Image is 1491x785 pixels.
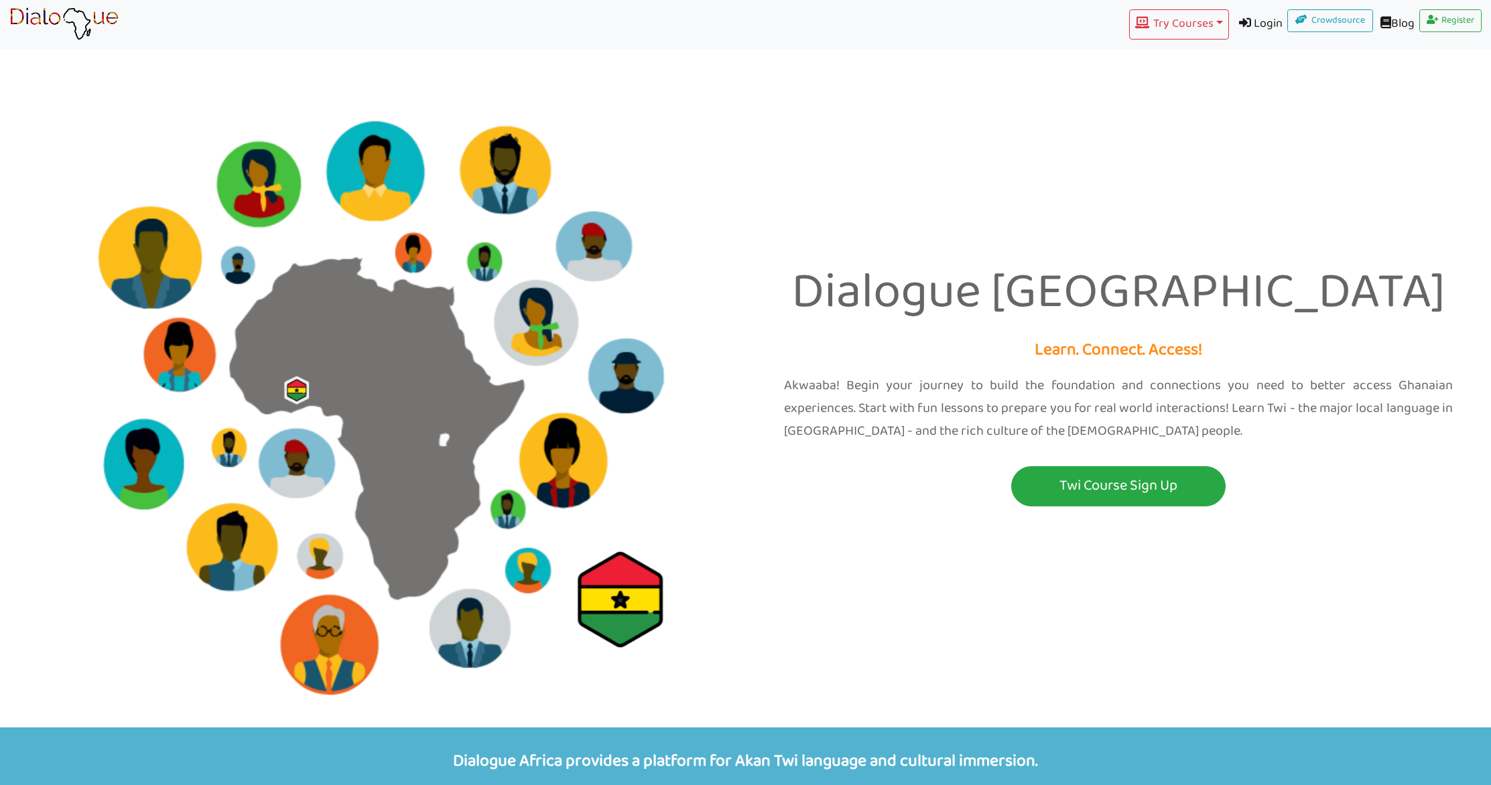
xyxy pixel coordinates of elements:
p: Akwaaba! Begin your journey to build the foundation and connections you need to better access Gha... [784,374,1453,443]
button: Try Courses [1129,9,1228,40]
a: Blog [1373,9,1419,40]
a: Login [1229,9,1288,40]
a: Crowdsource [1287,9,1373,32]
button: Twi Course Sign Up [1011,466,1226,506]
p: Learn. Connect. Access! [756,336,1482,365]
p: Dialogue [GEOGRAPHIC_DATA] [756,251,1482,337]
img: learn African language platform app [9,7,119,41]
a: Register [1419,9,1482,32]
p: Twi Course Sign Up [1015,474,1222,498]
